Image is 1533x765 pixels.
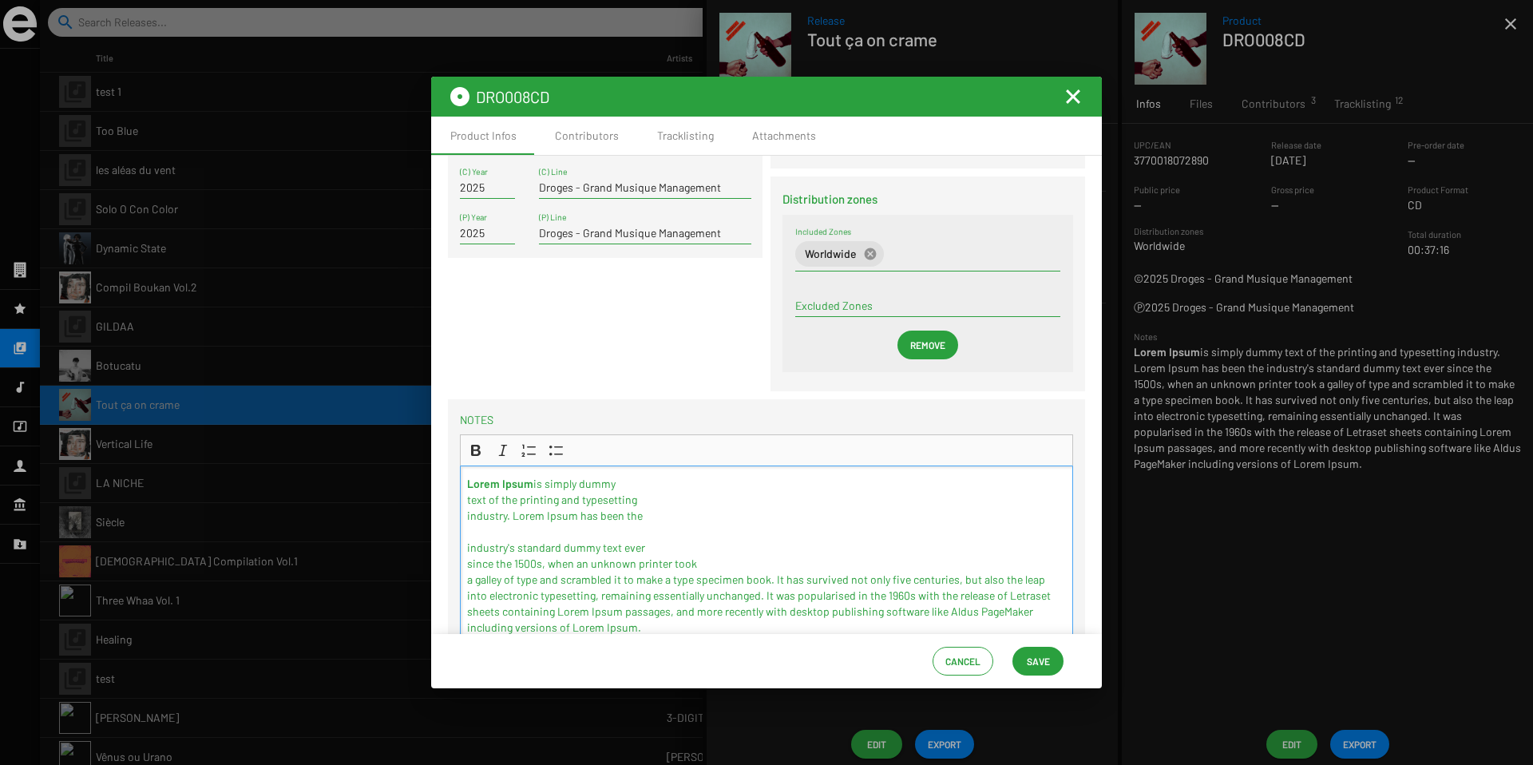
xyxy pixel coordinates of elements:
button: Cancel [933,647,993,676]
div: Rich Text Editor, main [460,466,1073,721]
mat-chip: Worldwide [795,241,884,267]
div: Tracklisting [657,128,714,144]
button: Fermer la fenêtre [1064,87,1083,106]
strong: Lorem Ipsum [467,477,533,490]
h4: Distribution zones [782,189,1073,208]
input: Excluded Zones [795,299,1060,312]
mat-chip-list: Term selection [795,238,1060,270]
div: Editor toolbar [460,434,1073,466]
span: DRO008CD [476,87,549,106]
span: Remove [910,331,945,359]
span: Cancel [945,647,980,676]
p: Notes [460,412,1073,428]
mat-icon: cancel [863,247,877,261]
mat-chip-list: Term selection [795,296,1060,315]
div: Attachments [752,128,816,144]
div: Contributors [555,128,619,144]
input: Included Zones [890,248,1060,260]
p: is simply dummy text of the printing and typesetting industry. Lorem Ipsum has been the industry'... [467,476,1065,636]
button: Save [1012,647,1064,676]
button: Remove [897,331,958,359]
div: Product Infos [450,128,517,144]
span: Save [1027,647,1050,676]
